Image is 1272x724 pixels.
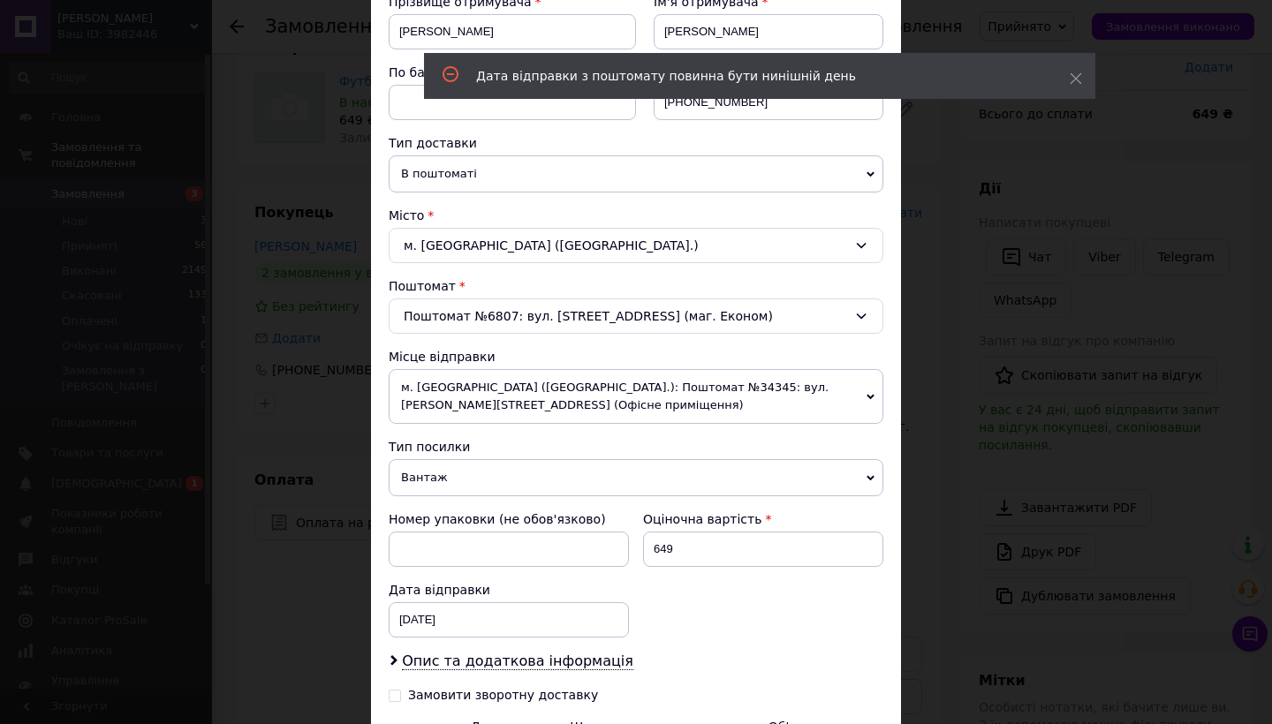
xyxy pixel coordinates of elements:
[389,440,470,454] span: Тип посилки
[389,350,496,364] span: Місце відправки
[389,510,629,528] div: Номер упаковки (не обов'язково)
[476,67,1026,85] div: Дата відправки з поштомату повинна бути нинішній день
[389,581,629,599] div: Дата відправки
[389,277,883,295] div: Поштомат
[643,510,883,528] div: Оціночна вартість
[389,228,883,263] div: м. [GEOGRAPHIC_DATA] ([GEOGRAPHIC_DATA].)
[408,688,598,703] div: Замовити зворотну доставку
[389,459,883,496] span: Вантаж
[389,65,546,79] span: По батькові отримувача
[389,207,883,224] div: Місто
[389,298,883,334] div: Поштомат №6807: вул. [STREET_ADDRESS] (маг. Економ)
[389,369,883,424] span: м. [GEOGRAPHIC_DATA] ([GEOGRAPHIC_DATA].): Поштомат №34345: вул. [PERSON_NAME][STREET_ADDRESS] (О...
[402,652,633,670] span: Опис та додаткова інформація
[389,155,883,192] span: В поштоматі
[389,136,477,150] span: Тип доставки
